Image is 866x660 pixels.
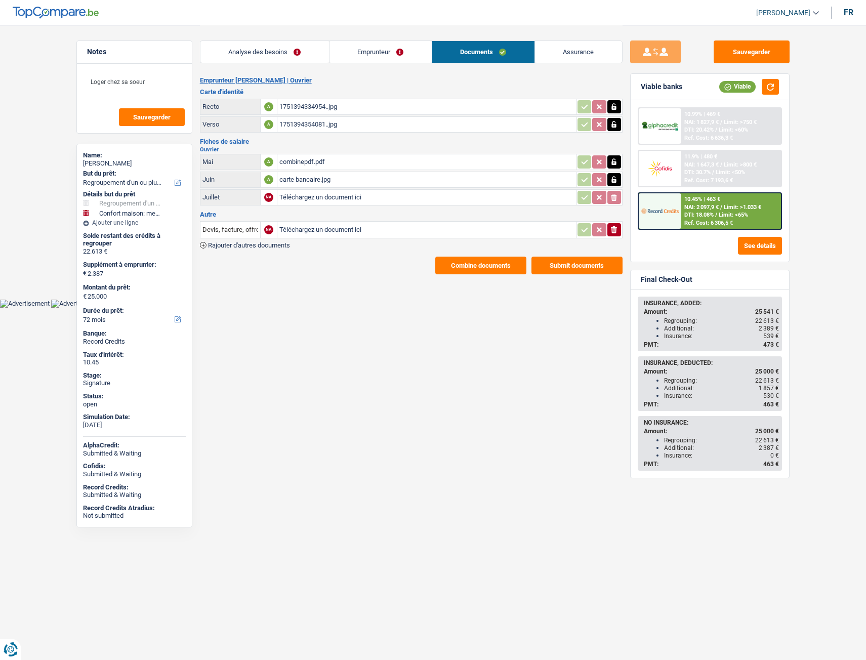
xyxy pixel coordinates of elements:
[202,193,258,201] div: Juillet
[83,504,186,512] div: Record Credits Atradius:
[684,196,720,202] div: 10.45% | 463 €
[83,307,184,315] label: Durée du prêt:
[724,204,761,211] span: Limit: >1.033 €
[759,385,779,392] span: 1 857 €
[200,76,623,85] h2: Emprunteur [PERSON_NAME] | Ouvrier
[83,421,186,429] div: [DATE]
[83,329,186,338] div: Banque:
[748,5,819,21] a: [PERSON_NAME]
[432,41,534,63] a: Documents
[83,219,186,226] div: Ajouter une ligne
[83,351,186,359] div: Taux d'intérêt:
[644,401,779,408] div: PMT:
[664,392,779,399] div: Insurance:
[684,169,711,176] span: DTI: 30.7%
[264,225,273,234] div: NA
[641,120,679,132] img: AlphaCredit
[83,358,186,366] div: 10.45
[202,103,258,110] div: Recto
[83,293,87,301] span: €
[684,204,719,211] span: NAI: 2 097,9 €
[664,325,779,332] div: Additional:
[664,333,779,340] div: Insurance:
[644,359,779,366] div: INSURANCE, DEDUCTED:
[202,158,258,166] div: Mai
[763,401,779,408] span: 463 €
[738,237,782,255] button: See details
[83,392,186,400] div: Status:
[264,193,273,202] div: NA
[200,89,623,95] h3: Carte d'identité
[200,211,623,218] h3: Autre
[83,338,186,346] div: Record Credits
[83,151,186,159] div: Name:
[13,7,99,19] img: TopCompare Logo
[202,176,258,183] div: Juin
[720,161,722,168] span: /
[755,368,779,375] span: 25 000 €
[202,120,258,128] div: Verso
[83,247,186,256] div: 22.613 €
[83,470,186,478] div: Submitted & Waiting
[684,177,733,184] div: Ref. Cost: 7 193,6 €
[712,169,714,176] span: /
[684,153,717,160] div: 11.9% | 480 €
[763,333,779,340] span: 539 €
[531,257,623,274] button: Submit documents
[200,147,623,152] h2: Ouvrier
[759,444,779,451] span: 2 387 €
[87,48,182,56] h5: Notes
[83,379,186,387] div: Signature
[644,308,779,315] div: Amount:
[664,452,779,459] div: Insurance:
[720,119,722,126] span: /
[770,452,779,459] span: 0 €
[755,428,779,435] span: 25 000 €
[724,119,757,126] span: Limit: >750 €
[83,232,186,247] div: Solde restant des crédits à regrouper
[763,461,779,468] span: 463 €
[51,300,101,308] img: Advertisement
[684,220,733,226] div: Ref. Cost: 6 306,5 €
[715,127,717,133] span: /
[83,483,186,491] div: Record Credits:
[664,437,779,444] div: Regrouping:
[715,212,717,218] span: /
[264,102,273,111] div: A
[83,491,186,499] div: Submitted & Waiting
[755,317,779,324] span: 22 613 €
[759,325,779,332] span: 2 389 €
[684,212,714,218] span: DTI: 18.08%
[264,120,273,129] div: A
[664,385,779,392] div: Additional:
[83,512,186,520] div: Not submitted
[755,308,779,315] span: 25 541 €
[714,40,790,63] button: Sauvegarder
[684,127,714,133] span: DTI: 20.42%
[844,8,853,17] div: fr
[279,172,574,187] div: carte bancaire.jpg
[641,159,679,178] img: Cofidis
[716,169,745,176] span: Limit: <50%
[644,461,779,468] div: PMT:
[208,242,290,249] span: Rajouter d'autres documents
[684,111,720,117] div: 10.99% | 469 €
[279,99,574,114] div: 1751394334954..jpg
[644,428,779,435] div: Amount:
[641,82,682,91] div: Viable banks
[200,138,623,145] h3: Fiches de salaire
[264,157,273,167] div: A
[200,242,290,249] button: Rajouter d'autres documents
[763,341,779,348] span: 473 €
[763,392,779,399] span: 530 €
[664,377,779,384] div: Regrouping:
[200,41,329,63] a: Analyse des besoins
[664,444,779,451] div: Additional:
[83,283,184,292] label: Montant du prêt:
[719,81,756,92] div: Viable
[279,117,574,132] div: 1751394354081..jpg
[83,190,186,198] div: Détails but du prêt
[435,257,526,274] button: Combine documents
[644,368,779,375] div: Amount:
[719,212,748,218] span: Limit: <65%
